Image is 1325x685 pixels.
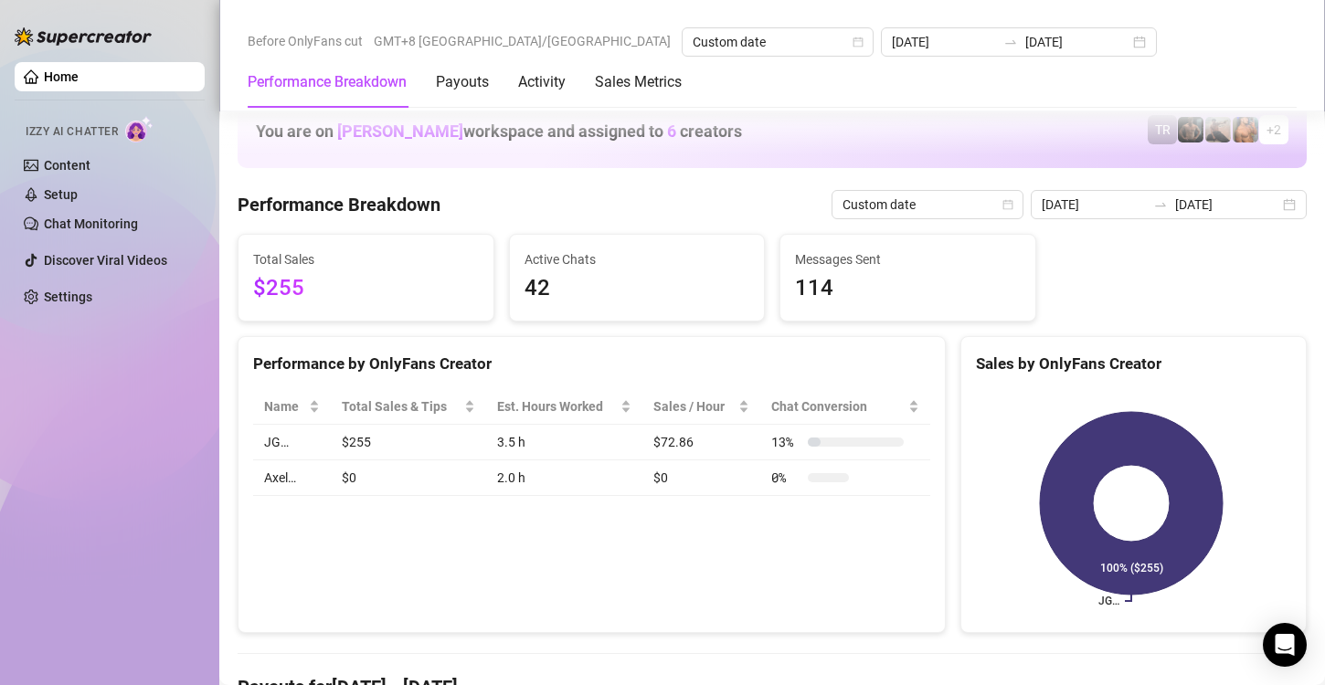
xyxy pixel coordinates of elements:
span: to [1153,197,1168,212]
span: GMT+8 [GEOGRAPHIC_DATA]/[GEOGRAPHIC_DATA] [374,27,671,55]
input: Start date [892,32,996,52]
img: JG [1233,117,1258,142]
td: 2.0 h [486,460,642,496]
div: Sales Metrics [595,71,682,93]
span: Name [264,396,305,416]
span: 0 % [771,468,800,488]
span: Messages Sent [795,249,1021,269]
h4: Performance Breakdown [238,192,440,217]
span: Custom date [693,28,863,56]
input: End date [1025,32,1129,52]
span: TR [1155,120,1171,140]
th: Total Sales & Tips [331,389,486,425]
td: $255 [331,425,486,460]
span: Active Chats [525,249,750,269]
td: $0 [331,460,486,496]
th: Sales / Hour [642,389,760,425]
span: $255 [253,271,479,306]
div: Performance Breakdown [248,71,407,93]
span: 6 [667,121,676,141]
th: Name [253,389,331,425]
a: Chat Monitoring [44,216,138,231]
input: End date [1175,195,1279,215]
span: 13 % [771,432,800,452]
span: 114 [795,271,1021,306]
a: Content [44,158,90,173]
a: Setup [44,187,78,202]
td: Axel… [253,460,331,496]
th: Chat Conversion [760,389,929,425]
img: LC [1205,117,1231,142]
span: Total Sales & Tips [342,396,461,416]
div: Payouts [436,71,489,93]
td: JG… [253,425,331,460]
span: 42 [525,271,750,306]
span: swap-right [1153,197,1168,212]
div: Activity [518,71,566,93]
span: Izzy AI Chatter [26,123,118,141]
span: Custom date [843,191,1012,218]
span: + 2 [1267,120,1281,140]
div: Open Intercom Messenger [1263,623,1307,667]
span: Sales / Hour [653,396,735,416]
span: Chat Conversion [771,396,904,416]
span: [PERSON_NAME] [337,121,463,141]
td: $72.86 [642,425,760,460]
text: JG… [1098,595,1119,607]
a: Discover Viral Videos [44,253,167,268]
td: $0 [642,460,760,496]
img: logo-BBDzfeDw.svg [15,27,152,46]
span: to [1003,35,1018,49]
span: Total Sales [253,249,479,269]
input: Start date [1042,195,1146,215]
img: AI Chatter [125,116,154,142]
img: Trent [1178,117,1203,142]
td: 3.5 h [486,425,642,460]
span: calendar [1002,199,1013,210]
span: swap-right [1003,35,1018,49]
h1: You are on workspace and assigned to creators [256,121,742,142]
a: Home [44,69,79,84]
span: Before OnlyFans cut [248,27,363,55]
div: Performance by OnlyFans Creator [253,352,930,376]
span: calendar [853,37,864,47]
a: Settings [44,290,92,304]
div: Est. Hours Worked [497,396,617,416]
div: Sales by OnlyFans Creator [976,352,1291,376]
